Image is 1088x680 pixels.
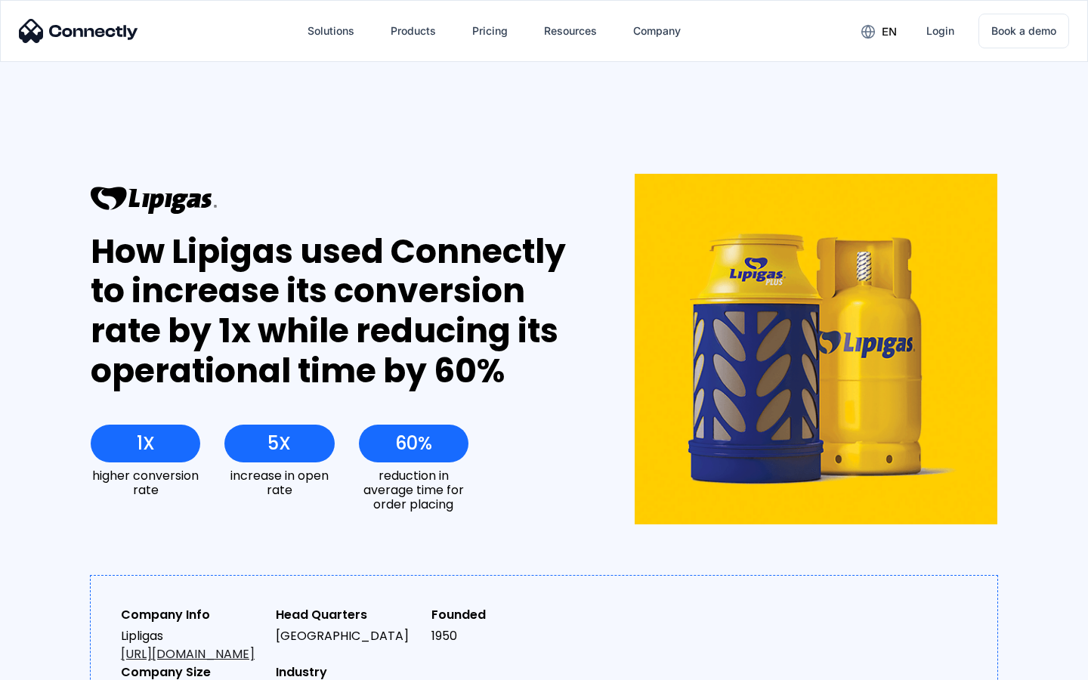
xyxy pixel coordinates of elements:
div: How Lipigas used Connectly to increase its conversion rate by 1x while reducing its operational t... [91,232,580,391]
div: Login [926,20,954,42]
a: Book a demo [978,14,1069,48]
div: Resources [532,13,609,49]
ul: Language list [30,654,91,675]
a: Pricing [460,13,520,49]
div: en [849,20,908,42]
div: Company [633,20,681,42]
a: [URL][DOMAIN_NAME] [121,645,255,663]
a: Login [914,13,966,49]
aside: Language selected: English [15,654,91,675]
div: 5X [267,433,291,454]
div: Company Info [121,606,264,624]
div: [GEOGRAPHIC_DATA] [276,627,419,645]
div: 1X [137,433,155,454]
div: 1950 [431,627,574,645]
div: Head Quarters [276,606,419,624]
div: Pricing [472,20,508,42]
div: 60% [395,433,432,454]
div: Products [379,13,448,49]
div: Lipligas [121,627,264,663]
div: increase in open rate [224,468,334,497]
div: Solutions [295,13,366,49]
div: higher conversion rate [91,468,200,497]
div: Founded [431,606,574,624]
div: Resources [544,20,597,42]
div: Solutions [308,20,354,42]
div: Products [391,20,436,42]
div: reduction in average time for order placing [359,468,468,512]
div: en [882,21,897,42]
img: Connectly Logo [19,19,138,43]
div: Company [621,13,693,49]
